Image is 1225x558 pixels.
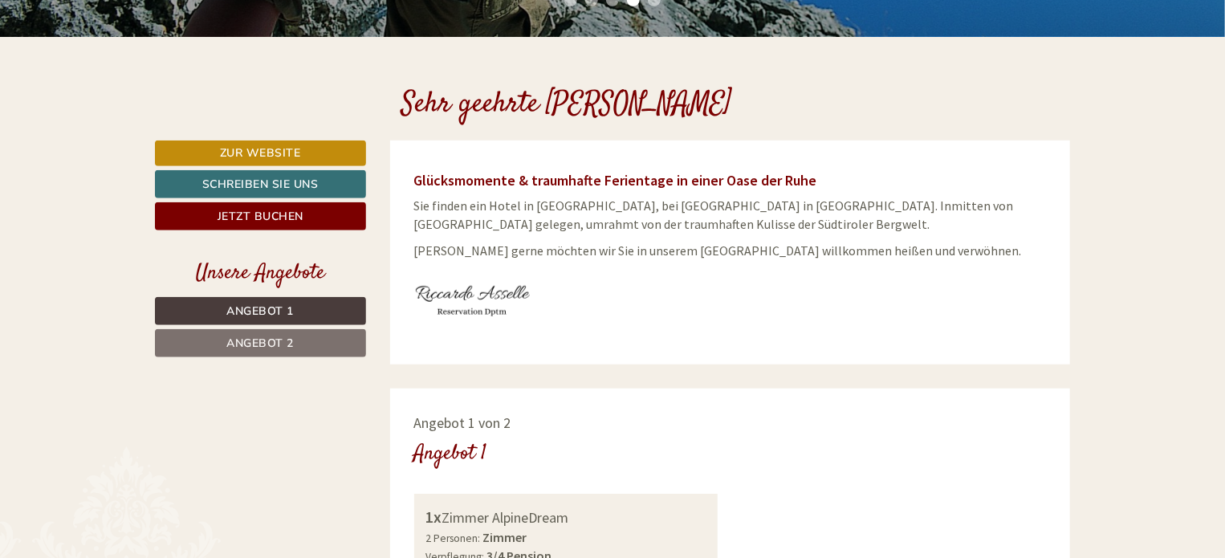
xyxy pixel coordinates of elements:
span: Glücksmomente & traumhafte Ferientage in einer Oase der Ruhe [414,171,817,189]
a: Jetzt buchen [155,202,366,230]
small: 2 Personen: [426,532,481,545]
div: Guten Tag, wie können wir Ihnen helfen? [12,43,255,92]
button: Senden [536,423,633,451]
a: Schreiben Sie uns [155,170,366,198]
div: [DATE] [287,12,345,39]
div: Unsere Angebote [155,259,366,288]
div: Angebot 1 [414,439,487,469]
span: Sie finden ein Hotel in [GEOGRAPHIC_DATA], bei [GEOGRAPHIC_DATA] in [GEOGRAPHIC_DATA]. Inmitten v... [414,198,1014,232]
img: user-152.jpg [414,268,531,332]
h1: Sehr geehrte [PERSON_NAME] [402,89,732,121]
p: [PERSON_NAME] gerne möchten wir Sie in unserem [GEOGRAPHIC_DATA] willkommen heißen und verwöhnen. [414,242,1047,260]
span: Angebot 2 [227,336,295,351]
b: 1x [426,507,442,527]
div: Zimmer AlpineDream [426,506,706,529]
div: [GEOGRAPHIC_DATA] [24,47,247,59]
b: Zimmer [483,529,527,545]
a: Zur Website [155,141,366,166]
span: Angebot 1 [227,303,295,319]
span: Angebot 1 von 2 [414,413,511,432]
small: 06:16 [24,78,247,89]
